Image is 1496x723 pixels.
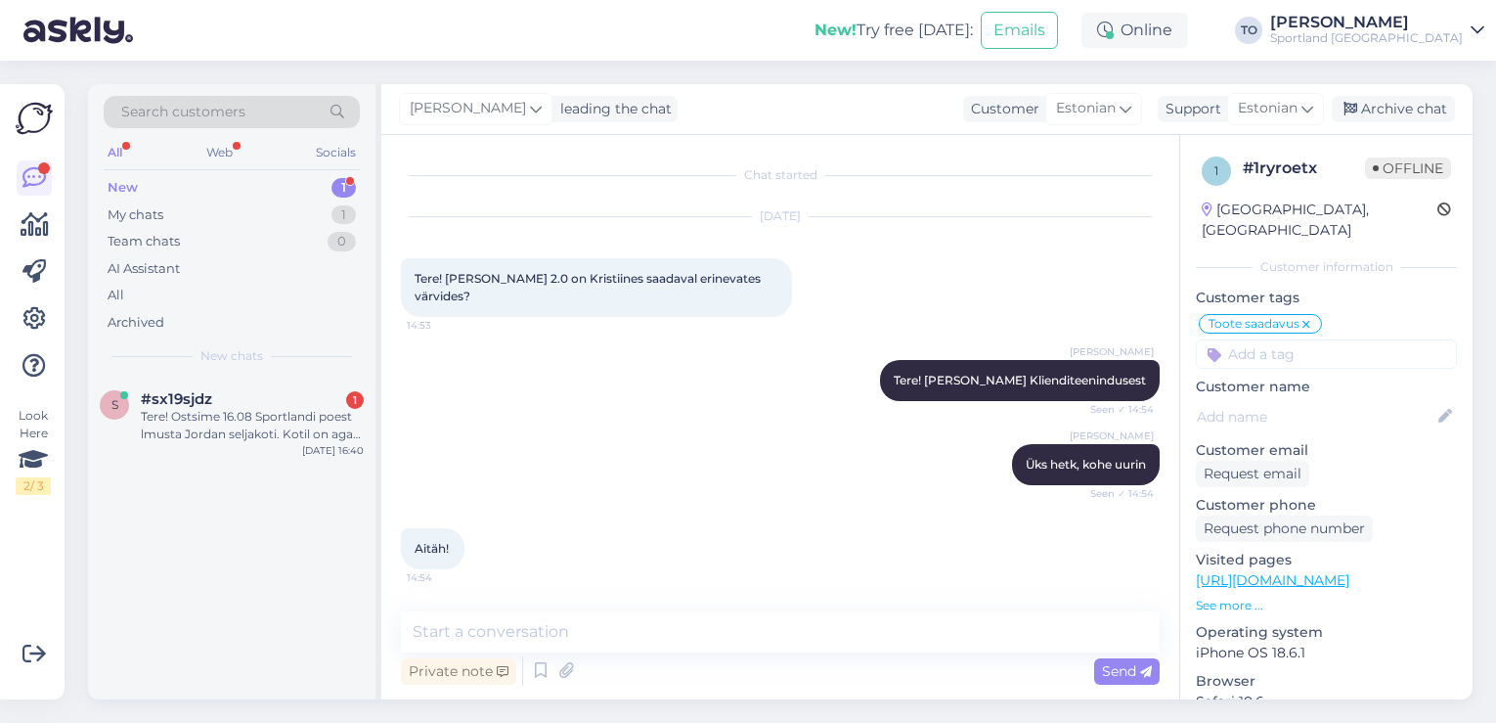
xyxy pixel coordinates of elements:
span: Toote saadavus [1209,318,1299,330]
span: Tere! [PERSON_NAME] Klienditeenindusest [894,373,1146,387]
p: Visited pages [1196,550,1457,570]
input: Add name [1197,406,1434,428]
div: Socials [312,140,360,165]
div: Request email [1196,461,1309,487]
span: Estonian [1056,98,1116,119]
div: Team chats [108,232,180,251]
div: Sportland [GEOGRAPHIC_DATA] [1270,30,1463,46]
div: Tere! Ostsime 16.08 Sportlandi poest lmusta Jordan seljakoti. Kotil on aga üks sang tulnud lühike... [141,408,364,443]
p: Browser [1196,671,1457,692]
div: Look Here [16,407,51,495]
span: Estonian [1238,98,1298,119]
div: Archived [108,313,164,333]
p: iPhone OS 18.6.1 [1196,643,1457,663]
div: Archive chat [1332,96,1455,122]
div: [PERSON_NAME] [1270,15,1463,30]
span: [PERSON_NAME] [410,98,526,119]
span: New chats [200,347,263,365]
div: [GEOGRAPHIC_DATA], [GEOGRAPHIC_DATA] [1202,200,1437,241]
b: New! [814,21,857,39]
img: Askly Logo [16,100,53,137]
div: Try free [DATE]: [814,19,973,42]
button: Emails [981,12,1058,49]
span: Tere! [PERSON_NAME] 2.0 on Kristiines saadaval erinevates värvides? [415,271,764,303]
div: Web [202,140,237,165]
span: Send [1102,662,1152,680]
div: New [108,178,138,198]
div: Chat started [401,166,1160,184]
span: 14:53 [407,318,480,333]
div: Customer [963,99,1039,119]
a: [PERSON_NAME]Sportland [GEOGRAPHIC_DATA] [1270,15,1484,46]
p: Customer name [1196,377,1457,397]
span: Search customers [121,102,245,122]
div: Online [1081,13,1188,48]
span: Seen ✓ 14:54 [1080,486,1154,501]
div: Customer information [1196,258,1457,276]
div: AI Assistant [108,259,180,279]
div: My chats [108,205,163,225]
input: Add a tag [1196,339,1457,369]
p: Safari 18.6 [1196,692,1457,712]
div: Request phone number [1196,516,1373,542]
span: [PERSON_NAME] [1070,429,1154,443]
p: Customer phone [1196,495,1457,516]
div: Support [1158,99,1221,119]
span: Offline [1365,158,1451,179]
div: leading the chat [552,99,672,119]
div: All [104,140,126,165]
div: 1 [346,391,364,409]
span: 1 [1214,163,1218,178]
div: # 1ryroetx [1243,157,1365,180]
div: 2 / 3 [16,477,51,495]
div: 1 [331,178,356,198]
span: Seen ✓ 14:54 [1080,402,1154,417]
div: [DATE] 16:40 [302,443,364,458]
div: Private note [401,658,516,685]
a: [URL][DOMAIN_NAME] [1196,571,1349,589]
p: Operating system [1196,622,1457,643]
div: TO [1235,17,1262,44]
span: #sx19sjdz [141,390,212,408]
div: [DATE] [401,207,1160,225]
span: s [111,397,118,412]
p: Customer email [1196,440,1457,461]
p: Customer tags [1196,288,1457,308]
span: 14:54 [407,570,480,585]
p: See more ... [1196,597,1457,614]
span: [PERSON_NAME] [1070,344,1154,359]
div: All [108,286,124,305]
span: Aitäh! [415,541,449,556]
div: 1 [331,205,356,225]
span: Üks hetk, kohe uurin [1026,457,1146,472]
div: 0 [328,232,356,251]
